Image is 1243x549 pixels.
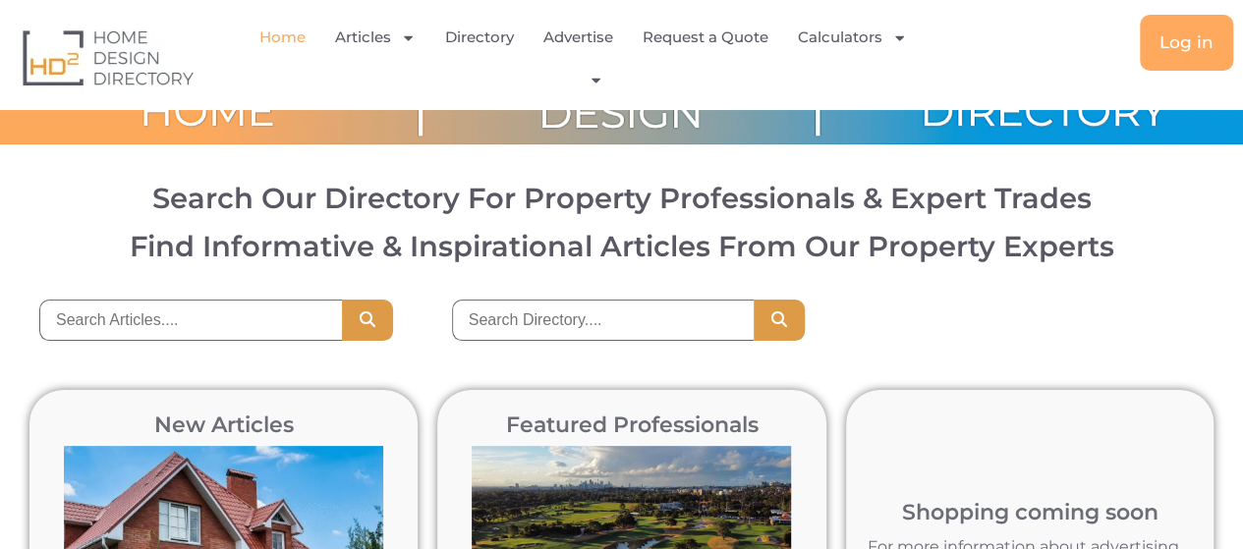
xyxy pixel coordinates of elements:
a: Advertise [543,15,613,60]
a: Directory [445,15,514,60]
a: Articles [335,15,416,60]
input: Search Directory.... [452,300,755,341]
a: Calculators [798,15,907,60]
a: Home [259,15,306,60]
a: Request a Quote [643,15,768,60]
h3: Find Informative & Inspirational Articles From Our Property Experts [31,232,1212,260]
h2: Search Our Directory For Property Professionals & Expert Trades [31,184,1212,212]
button: Search [342,300,393,341]
button: Search [754,300,805,341]
a: Log in [1140,15,1233,71]
input: Search Articles.... [39,300,342,341]
span: Log in [1159,34,1214,51]
nav: Menu [254,15,928,100]
h2: New Articles [54,414,393,436]
h2: Featured Professionals [462,414,801,436]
